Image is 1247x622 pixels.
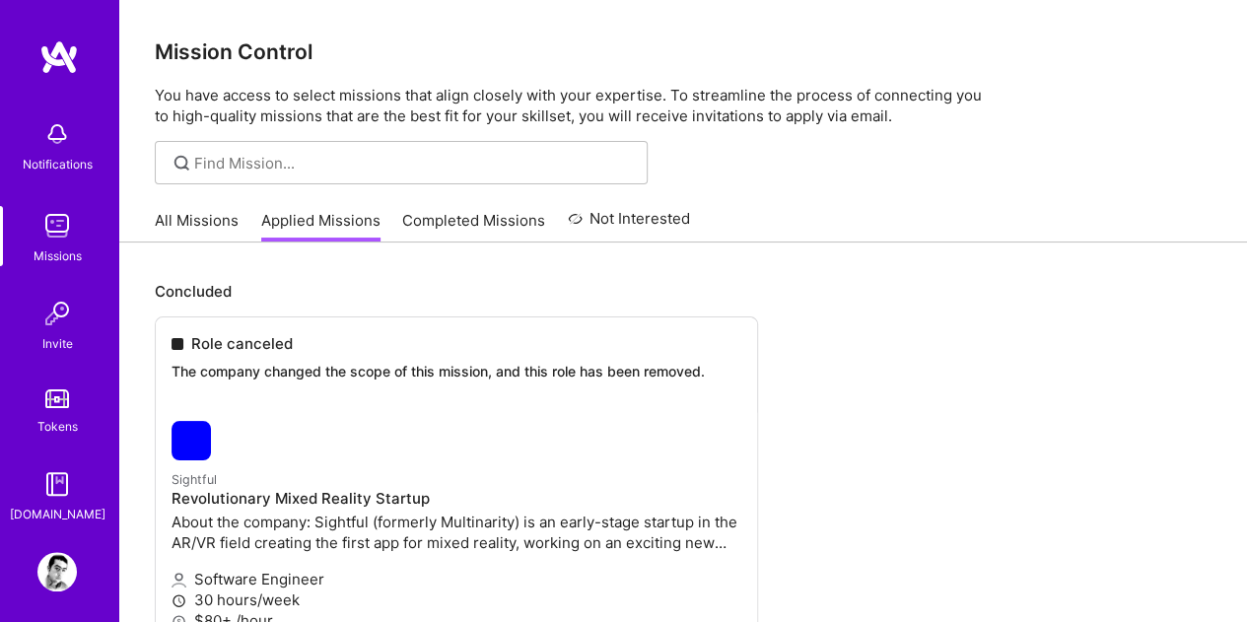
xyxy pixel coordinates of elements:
[171,152,193,174] i: icon SearchGrey
[155,210,239,242] a: All Missions
[37,552,77,591] img: User Avatar
[37,114,77,154] img: bell
[23,154,93,174] div: Notifications
[37,464,77,504] img: guide book
[37,294,77,333] img: Invite
[10,504,105,524] div: [DOMAIN_NAME]
[42,333,73,354] div: Invite
[37,206,77,245] img: teamwork
[155,281,1212,302] p: Concluded
[37,416,78,437] div: Tokens
[155,39,1212,64] h3: Mission Control
[568,207,691,242] a: Not Interested
[155,85,1212,126] p: You have access to select missions that align closely with your expertise. To streamline the proc...
[402,210,545,242] a: Completed Missions
[45,389,69,408] img: tokens
[194,153,633,173] input: Find Mission...
[34,245,82,266] div: Missions
[261,210,381,242] a: Applied Missions
[39,39,79,75] img: logo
